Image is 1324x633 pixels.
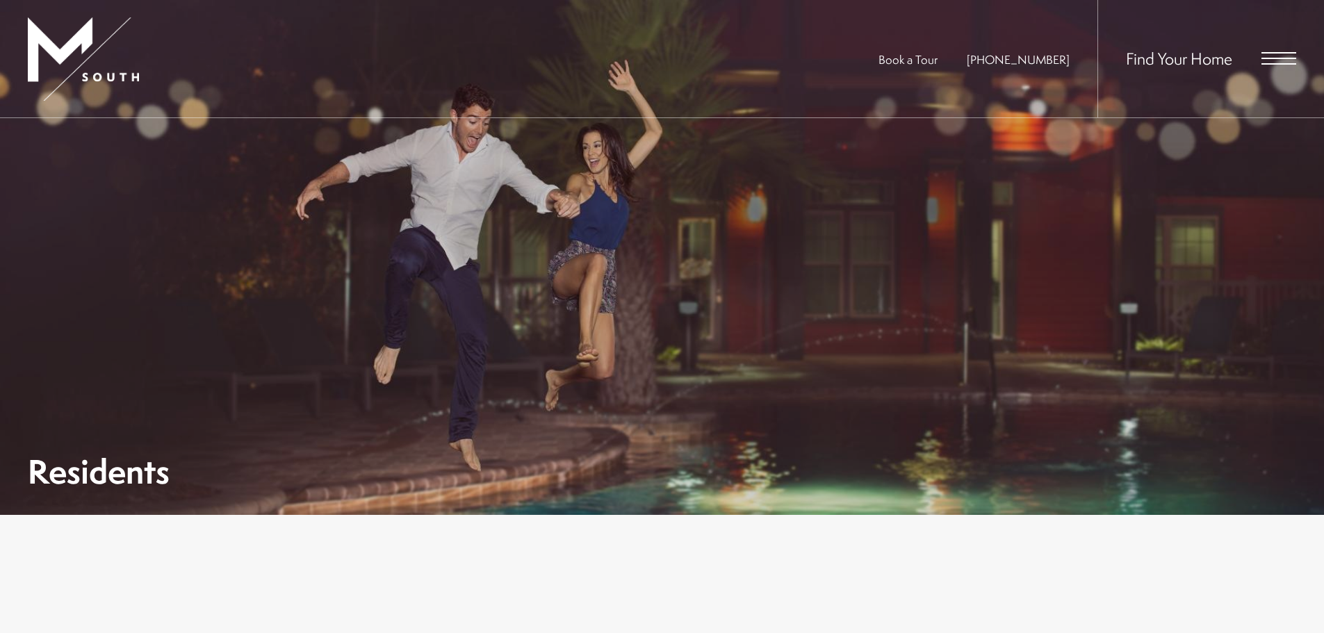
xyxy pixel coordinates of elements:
img: MSouth [28,17,139,101]
span: [PHONE_NUMBER] [967,51,1070,67]
a: Call Us at 813-570-8014 [967,51,1070,67]
button: Open Menu [1261,52,1296,65]
a: Find Your Home [1126,47,1232,69]
h1: Residents [28,456,170,487]
a: Book a Tour [878,51,938,67]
